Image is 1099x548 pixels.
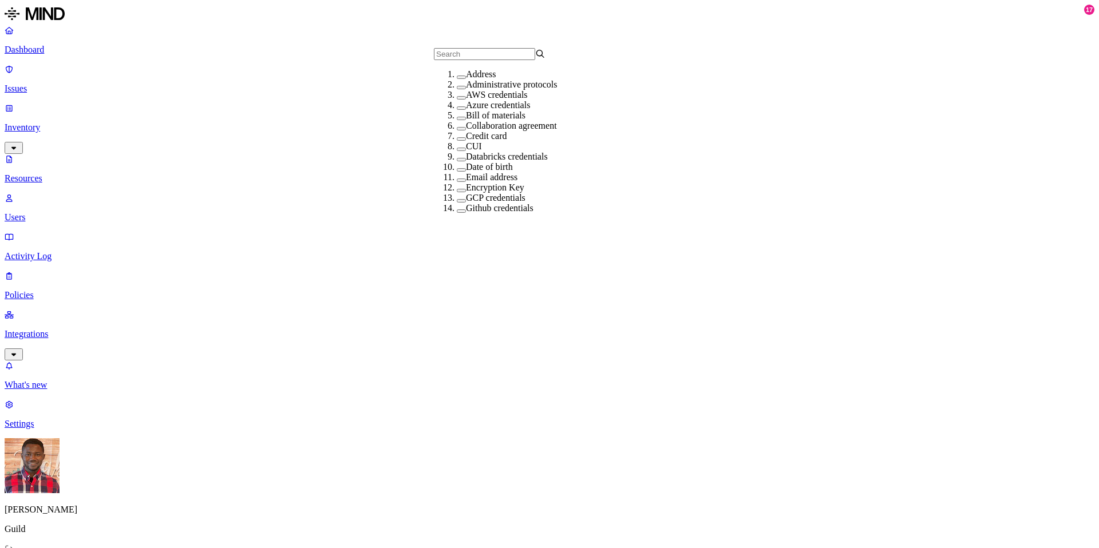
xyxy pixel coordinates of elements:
[5,122,1094,133] p: Inventory
[5,360,1094,390] a: What's new
[5,173,1094,184] p: Resources
[5,212,1094,223] p: Users
[466,90,528,100] label: AWS credentials
[5,524,1094,534] p: Guild
[466,182,524,192] label: Encryption Key
[466,100,530,110] label: Azure credentials
[5,45,1094,55] p: Dashboard
[1084,5,1094,15] div: 17
[466,203,533,213] label: Github credentials
[5,84,1094,94] p: Issues
[466,172,517,182] label: Email address
[5,154,1094,184] a: Resources
[5,399,1094,429] a: Settings
[466,69,496,79] label: Address
[5,380,1094,390] p: What's new
[5,271,1094,300] a: Policies
[5,419,1094,429] p: Settings
[5,5,1094,25] a: MIND
[466,162,513,172] label: Date of birth
[466,131,507,141] label: Credit card
[5,309,1094,359] a: Integrations
[5,290,1094,300] p: Policies
[5,251,1094,261] p: Activity Log
[466,80,558,89] label: Administrative protocols
[5,232,1094,261] a: Activity Log
[5,5,65,23] img: MIND
[5,25,1094,55] a: Dashboard
[5,103,1094,152] a: Inventory
[5,64,1094,94] a: Issues
[466,152,548,161] label: Databricks credentials
[434,48,535,60] input: Search
[5,329,1094,339] p: Integrations
[5,193,1094,223] a: Users
[466,141,482,151] label: CUI
[466,110,525,120] label: Bill of materials
[466,121,557,130] label: Collaboration agreement
[5,438,60,493] img: Charles Sawadogo
[466,193,525,202] label: GCP credentials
